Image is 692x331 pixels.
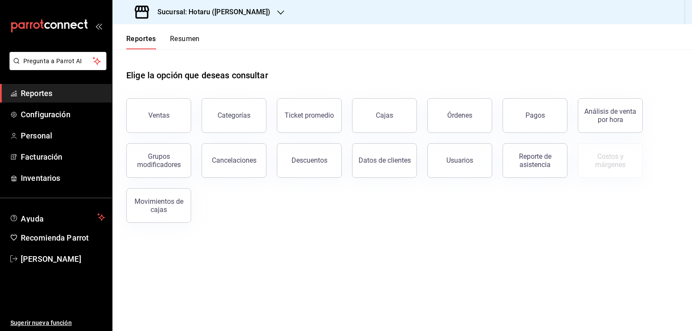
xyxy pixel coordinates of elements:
[10,318,105,328] span: Sugerir nueva función
[376,111,393,119] div: Cajas
[446,156,473,164] div: Usuarios
[578,98,643,133] button: Análisis de venta por hora
[132,197,186,214] div: Movimientos de cajas
[6,63,106,72] a: Pregunta a Parrot AI
[359,156,411,164] div: Datos de clientes
[21,87,105,99] span: Reportes
[21,253,105,265] span: [PERSON_NAME]
[277,143,342,178] button: Descuentos
[126,35,200,49] div: navigation tabs
[525,111,545,119] div: Pagos
[23,57,93,66] span: Pregunta a Parrot AI
[126,143,191,178] button: Grupos modificadores
[126,69,268,82] h1: Elige la opción que deseas consultar
[21,232,105,244] span: Recomienda Parrot
[583,152,637,169] div: Costos y márgenes
[170,35,200,49] button: Resumen
[21,172,105,184] span: Inventarios
[151,7,270,17] h3: Sucursal: Hotaru ([PERSON_NAME])
[132,152,186,169] div: Grupos modificadores
[148,111,170,119] div: Ventas
[277,98,342,133] button: Ticket promedio
[21,109,105,120] span: Configuración
[202,98,266,133] button: Categorías
[427,98,492,133] button: Órdenes
[21,212,94,222] span: Ayuda
[126,188,191,223] button: Movimientos de cajas
[212,156,256,164] div: Cancelaciones
[202,143,266,178] button: Cancelaciones
[447,111,472,119] div: Órdenes
[218,111,250,119] div: Categorías
[10,52,106,70] button: Pregunta a Parrot AI
[21,130,105,141] span: Personal
[285,111,334,119] div: Ticket promedio
[583,107,637,124] div: Análisis de venta por hora
[352,98,417,133] button: Cajas
[503,98,567,133] button: Pagos
[126,35,156,49] button: Reportes
[578,143,643,178] button: Contrata inventarios para ver este reporte
[427,143,492,178] button: Usuarios
[508,152,562,169] div: Reporte de asistencia
[352,143,417,178] button: Datos de clientes
[21,151,105,163] span: Facturación
[503,143,567,178] button: Reporte de asistencia
[292,156,327,164] div: Descuentos
[95,22,102,29] button: open_drawer_menu
[126,98,191,133] button: Ventas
